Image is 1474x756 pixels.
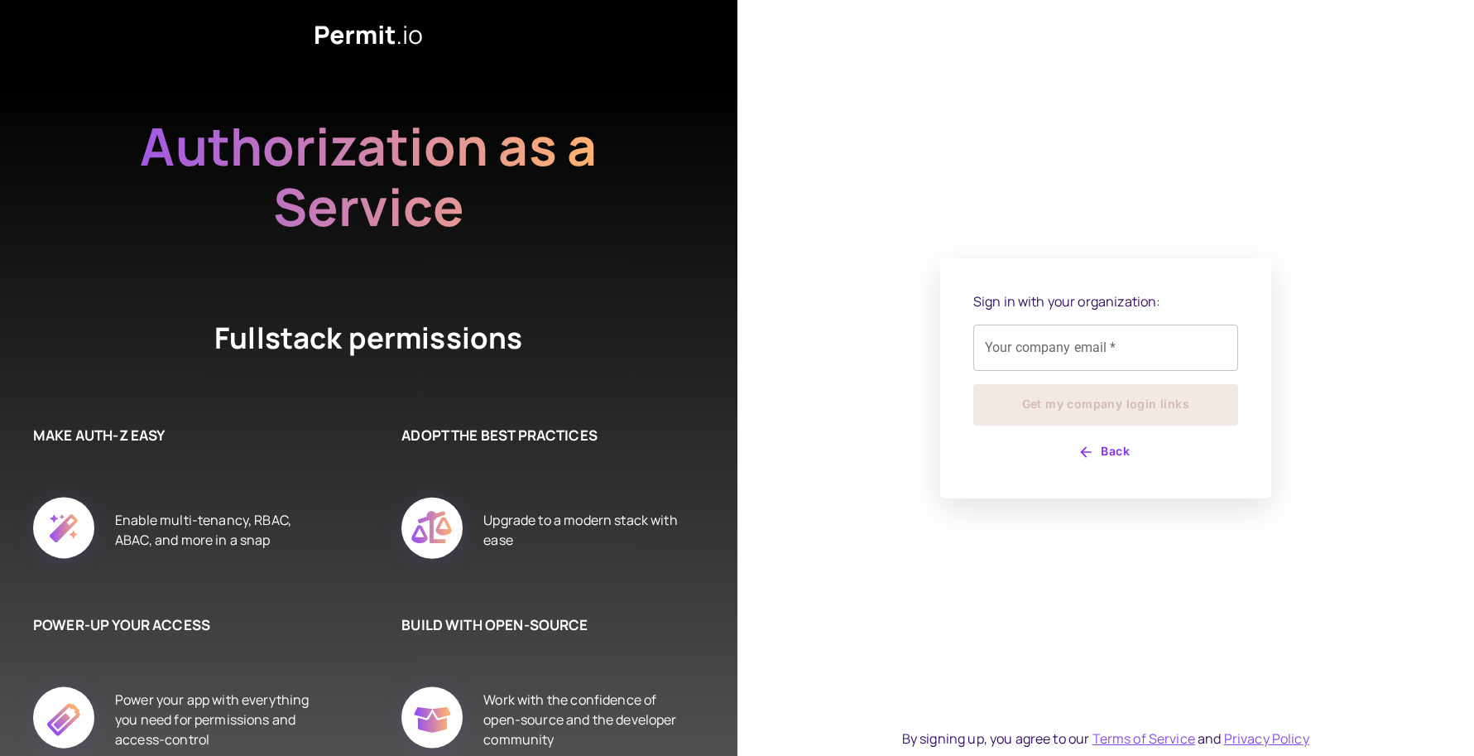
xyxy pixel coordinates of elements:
[902,729,1309,749] div: By signing up, you agree to our and
[401,614,687,636] h6: BUILD WITH OPEN-SOURCE
[33,614,319,636] h6: POWER-UP YOUR ACCESS
[33,425,319,446] h6: MAKE AUTH-Z EASY
[973,291,1238,311] p: Sign in with your organization:
[1224,730,1309,748] a: Privacy Policy
[115,479,319,581] div: Enable multi-tenancy, RBAC, ABAC, and more in a snap
[973,439,1238,465] button: Back
[87,116,650,237] h2: Authorization as a Service
[1092,730,1195,748] a: Terms of Service
[483,479,687,581] div: Upgrade to a modern stack with ease
[153,318,583,359] h4: Fullstack permissions
[973,384,1238,426] button: Get my company login links
[401,425,687,446] h6: ADOPT THE BEST PRACTICES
